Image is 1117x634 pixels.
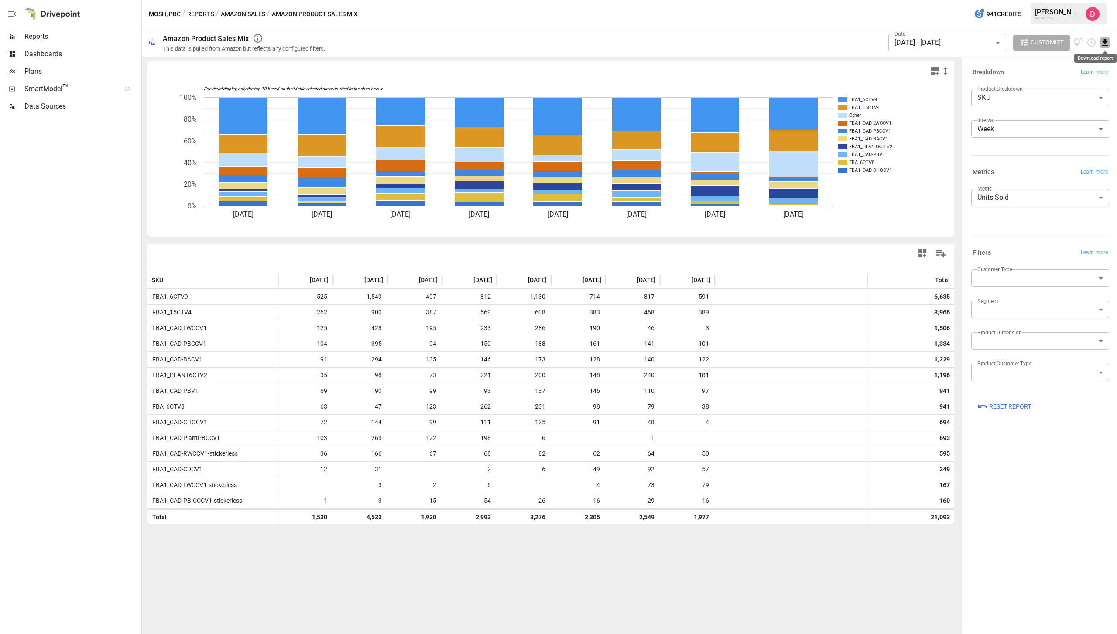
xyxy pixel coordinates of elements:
span: [DATE] [528,276,547,284]
span: 64 [610,446,656,461]
div: 1,229 [934,352,950,367]
span: FBA1_CAD-LWCCV1-stickerless [149,481,237,488]
button: 941Credits [970,6,1025,22]
span: 233 [446,320,492,336]
span: 190 [337,383,383,399]
span: Reports [24,31,140,42]
div: 3,966 [934,305,950,320]
span: 36 [283,446,329,461]
div: / [182,9,185,20]
span: 79 [665,477,710,493]
span: 428 [337,320,383,336]
span: 190 [555,320,601,336]
span: 294 [337,352,383,367]
div: 694 [939,415,950,430]
span: 54 [446,493,492,508]
svg: A chart. [147,80,954,237]
button: Schedule report [1086,37,1096,48]
span: 12 [283,462,329,477]
span: 122 [392,430,438,446]
button: Sort [515,274,527,286]
span: 79 [610,399,656,414]
span: SKU [152,276,164,284]
span: 3,276 [501,510,547,525]
span: 104 [283,336,329,351]
span: 2,993 [446,510,492,525]
span: [DATE] [419,276,438,284]
button: Sort [164,274,177,286]
span: 73 [392,368,438,383]
span: FBA1_CAD-LWCCV1 [149,324,207,331]
button: Sort [406,274,418,286]
text: [DATE] [312,210,332,218]
span: 1,930 [392,510,438,525]
span: 262 [283,305,329,320]
span: 101 [665,336,710,351]
span: 48 [610,415,656,430]
span: [DATE] [364,276,383,284]
div: Week [971,120,1109,138]
span: 591 [665,289,710,304]
label: Date [894,30,905,37]
span: 69 [283,383,329,399]
span: 263 [337,430,383,446]
span: Learn more [1081,249,1108,257]
span: 4,533 [337,510,383,525]
label: Product Breakdown [977,85,1023,92]
span: 1,130 [501,289,547,304]
div: 167 [939,477,950,493]
div: 160 [939,493,950,508]
label: Customer Type [977,266,1012,273]
span: SmartModel [24,84,115,94]
span: 2 [392,477,438,493]
span: 3 [337,477,383,493]
button: Sort [624,274,636,286]
span: 93 [446,383,492,399]
text: [DATE] [783,210,804,218]
span: 135 [392,352,438,367]
span: 110 [610,383,656,399]
span: 57 [610,509,656,524]
div: 1,196 [934,368,950,383]
span: FBA1_CAD-PB-CCCV1-stickerless [149,497,242,504]
span: 29 [610,493,656,508]
span: [DATE] [473,276,492,284]
div: 941 [939,383,950,399]
span: 137 [501,383,547,399]
text: 0% [188,202,197,210]
span: FBA_6CTV8 [149,403,185,410]
span: 57 [665,462,710,477]
span: ™ [62,82,69,93]
div: This data is pulled from Amazon but reflects any configured filters. [163,45,325,52]
text: FBA1_6CTV9 [849,97,877,102]
div: / [267,9,270,20]
text: 20% [184,180,197,188]
text: FBA1_CAD-BACV1 [849,136,888,142]
span: 46 [610,320,656,336]
text: 100% [180,93,197,102]
span: 383 [555,305,601,320]
span: 6 [501,430,547,446]
span: 2,549 [610,510,656,525]
span: 122 [665,352,710,367]
span: Total [149,514,167,521]
span: 91 [283,352,329,367]
span: 4 [555,477,601,493]
span: 68 [446,446,492,461]
span: Dashboards [24,49,140,59]
span: 67 [392,446,438,461]
span: [DATE] [692,276,710,284]
span: 125 [283,320,329,336]
span: FBA1_CAD-CHOCV1 [149,419,207,426]
button: Customize [1013,35,1070,51]
span: 47 [337,399,383,414]
span: 497 [392,289,438,304]
button: Sort [569,274,582,286]
div: Andrew Horton [1086,7,1100,21]
h6: Filters [973,248,991,258]
span: Customize [1031,37,1064,48]
span: 92 [610,462,656,477]
span: 1,530 [283,510,329,525]
text: [DATE] [469,210,489,218]
label: Product Customer Type [977,360,1031,367]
